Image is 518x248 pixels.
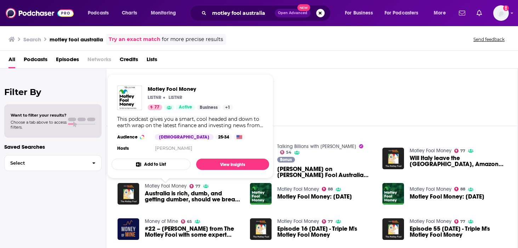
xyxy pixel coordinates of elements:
[277,186,319,192] a: Motley Fool Money
[117,116,263,129] div: This podcast gives you a smart, cool headed and down to earth wrap on the latest finance and inve...
[112,159,190,170] button: Add to List
[222,105,233,110] a: +1
[460,188,465,191] span: 88
[382,183,404,205] img: Motley Fool Money: 06.06.2014
[189,184,201,188] a: 77
[474,7,485,19] a: Show notifications dropdown
[277,226,374,238] a: Episode 16 9th September - Triple M's Motley Fool Money
[56,54,79,68] a: Episodes
[88,8,109,18] span: Podcasts
[147,54,157,68] span: Lists
[429,7,455,19] button: open menu
[176,105,195,110] a: Active
[345,8,373,18] span: For Business
[197,5,337,21] div: Search podcasts, credits, & more...
[118,183,139,205] img: Australia is rich, dumb, and getting dumber, should we break up the Big 4 Banks, Volatility is ba...
[145,218,178,224] a: Money of Mine
[493,5,509,21] img: User Profile
[179,104,192,111] span: Active
[117,85,142,110] img: Motley Fool Money
[145,226,241,238] span: #22 – [PERSON_NAME] from The Motley Fool with some expert Sharemarket advice
[410,186,451,192] a: Motley Fool Money
[24,54,47,68] a: Podcasts
[503,5,509,11] svg: Add a profile image
[460,149,465,153] span: 77
[167,95,182,100] a: LiSTNRLiSTNR
[454,149,466,153] a: 77
[187,220,192,223] span: 65
[181,219,192,224] a: 65
[120,54,138,68] a: Credits
[250,218,272,240] img: Episode 16 9th September - Triple M's Motley Fool Money
[406,49,475,117] a: 29
[148,95,161,100] p: LiSTNR
[122,8,137,18] span: Charts
[322,187,333,191] a: 88
[169,95,182,100] p: LiSTNR
[340,7,382,19] button: open menu
[11,120,67,130] span: Choose a tab above to access filters.
[23,36,41,43] h3: Search
[493,5,509,21] span: Logged in as CharlotteStaley
[50,36,103,43] h3: motley fool australia
[117,146,129,151] h4: Hosts
[4,143,102,150] p: Saved Searches
[145,190,241,202] a: Australia is rich, dumb, and getting dumber, should we break up the Big 4 Banks, Volatility is ba...
[382,148,404,169] img: Will Italy leave the EU, Amazon GeoBlocks Australia, and Andrew's last ever High Horse - Episode ...
[87,54,111,68] span: Networks
[5,161,86,165] span: Select
[297,4,310,11] span: New
[493,5,509,21] button: Show profile menu
[328,188,333,191] span: 88
[155,134,214,140] div: [DEMOGRAPHIC_DATA]
[117,134,149,140] h3: Audience
[145,226,241,238] a: #22 – Scott Phillips from The Motley Fool with some expert Sharemarket advice
[410,148,451,154] a: Motley Fool Money
[148,85,233,92] a: Motley Fool Money
[456,7,468,19] a: Show notifications dropdown
[197,105,221,110] a: Business
[6,6,74,20] img: Podchaser - Follow, Share and Rate Podcasts
[277,194,352,200] span: Motley Fool Money: [DATE]
[250,183,272,205] img: Motley Fool Money: 02.18.2011
[4,87,102,97] h2: Filter By
[154,104,159,111] span: 77
[280,158,292,162] span: Bonus
[83,7,118,19] button: open menu
[410,194,484,200] span: Motley Fool Money: [DATE]
[277,226,374,238] span: Episode 16 [DATE] - Triple M's Motley Fool Money
[410,194,484,200] a: Motley Fool Money: 06.06.2014
[382,218,404,240] img: Episode 55 23rd June - Triple M's Motley Fool Money
[109,35,160,43] a: Try an exact match
[471,36,507,42] button: Send feedback
[277,166,374,178] a: Bogumil Baranowski on Motley Fool Australia with Edward Vesely
[277,143,356,149] a: Talking Billions with Bogumil Baranowski
[8,54,15,68] a: All
[380,7,429,19] button: open menu
[145,183,187,189] a: Motley Fool Money
[277,166,374,178] span: [PERSON_NAME] on [PERSON_NAME] Fool Australia with [PERSON_NAME]
[275,9,311,17] button: Open AdvancedNew
[11,113,67,118] span: Want to filter your results?
[118,218,139,240] img: #22 – Scott Phillips from The Motley Fool with some expert Sharemarket advice
[410,155,506,167] span: Will Italy leave the [GEOGRAPHIC_DATA], Amazon GeoBlocks [GEOGRAPHIC_DATA], and [PERSON_NAME]'s l...
[151,8,176,18] span: Monitoring
[385,8,419,18] span: For Podcasters
[162,35,223,43] span: for more precise results
[410,226,506,238] span: Episode 55 [DATE] - Triple M's Motley Fool Money
[460,220,465,223] span: 77
[410,155,506,167] a: Will Italy leave the EU, Amazon GeoBlocks Australia, and Andrew's last ever High Horse - Episode ...
[278,11,307,15] span: Open Advanced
